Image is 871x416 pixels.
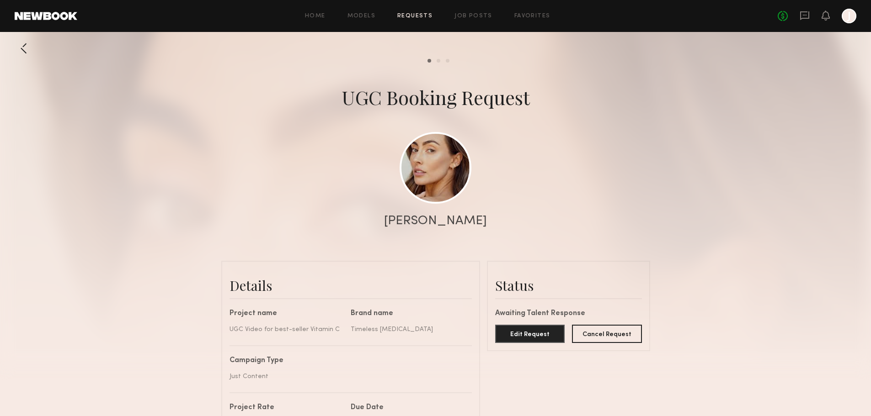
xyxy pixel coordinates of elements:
[351,404,465,411] div: Due Date
[342,84,530,110] div: UGC Booking Request
[230,310,344,317] div: Project name
[230,325,344,334] div: UGC Video for best-seller Vitamin C
[495,325,565,343] button: Edit Request
[842,9,856,23] a: J
[347,13,375,19] a: Models
[351,310,465,317] div: Brand name
[230,404,344,411] div: Project Rate
[495,276,642,295] div: Status
[397,13,433,19] a: Requests
[351,325,465,334] div: Timeless [MEDICAL_DATA]
[454,13,492,19] a: Job Posts
[514,13,550,19] a: Favorites
[572,325,642,343] button: Cancel Request
[384,215,487,227] div: [PERSON_NAME]
[230,357,465,364] div: Campaign Type
[495,310,642,317] div: Awaiting Talent Response
[230,276,472,295] div: Details
[230,372,465,381] div: Just Content
[305,13,326,19] a: Home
